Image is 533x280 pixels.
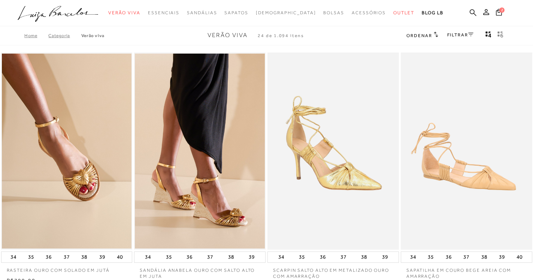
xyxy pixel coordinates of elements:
span: Outlet [393,10,414,15]
span: 24 de 1.094 itens [258,33,304,38]
button: 36 [443,252,454,262]
button: 37 [61,252,72,262]
img: SCARPIN SALTO ALTO EM METALIZADO OURO COM AMARRAÇÃO [268,54,398,249]
a: SCARPIN SALTO ALTO EM METALIZADO OURO COM AMARRAÇÃO SCARPIN SALTO ALTO EM METALIZADO OURO COM AMA... [268,54,398,249]
button: 34 [8,252,19,262]
span: BLOG LB [422,10,443,15]
button: 39 [97,252,107,262]
button: 35 [426,252,436,262]
button: 36 [43,252,54,262]
a: noSubCategoriesText [393,6,414,20]
span: Ordenar [406,33,432,38]
a: SAPATILHA EM COURO BEGE AREIA COM AMARRAÇÃO SAPATILHA EM COURO BEGE AREIA COM AMARRAÇÃO [402,54,532,249]
button: 39 [380,252,390,262]
button: 34 [408,252,418,262]
button: 35 [26,252,36,262]
span: Verão Viva [208,32,248,39]
img: SAPATILHA EM COURO BEGE AREIA COM AMARRAÇÃO [402,54,532,249]
a: RASTEIRA OURO COM SOLADO EM JUTÁ RASTEIRA OURO COM SOLADO EM JUTÁ [2,54,132,249]
button: 35 [164,252,174,262]
a: Home [24,33,48,38]
a: noSubCategoriesText [224,6,248,20]
span: 2 [499,7,505,13]
a: SANDÁLIA ANABELA OURO COM SALTO ALTO EM JUTA SANDÁLIA ANABELA OURO COM SALTO ALTO EM JUTA [135,54,265,249]
button: 36 [318,252,328,262]
button: 37 [338,252,349,262]
img: SANDÁLIA ANABELA OURO COM SALTO ALTO EM JUTA [135,54,265,249]
button: 38 [226,252,236,262]
a: SANDÁLIA ANABELA OURO COM SALTO ALTO EM JUTA [134,263,266,280]
button: 2 [494,8,504,18]
span: Verão Viva [108,10,140,15]
span: Bolsas [323,10,344,15]
a: noSubCategoriesText [323,6,344,20]
button: 39 [497,252,507,262]
a: Verão Viva [81,33,105,38]
a: noSubCategoriesText [187,6,217,20]
a: Categoria [48,33,81,38]
span: Sandálias [187,10,217,15]
a: RASTEIRA OURO COM SOLADO EM JUTÁ [1,263,133,274]
span: Essenciais [148,10,179,15]
button: Mostrar 4 produtos por linha [483,31,494,40]
a: noSubCategoriesText [256,6,316,20]
a: FILTRAR [447,32,473,37]
a: noSubCategoriesText [148,6,179,20]
a: noSubCategoriesText [352,6,386,20]
img: RASTEIRA OURO COM SOLADO EM JUTÁ [2,54,132,249]
button: 40 [514,252,525,262]
button: 39 [246,252,257,262]
button: 40 [115,252,125,262]
a: noSubCategoriesText [108,6,140,20]
a: BLOG LB [422,6,443,20]
button: 38 [359,252,369,262]
span: Acessórios [352,10,386,15]
a: SCARPIN SALTO ALTO EM METALIZADO OURO COM AMARRAÇÃO [267,263,399,280]
button: gridText6Desc [495,31,506,40]
button: 35 [297,252,307,262]
button: 34 [276,252,287,262]
span: [DEMOGRAPHIC_DATA] [256,10,316,15]
button: 34 [143,252,153,262]
button: 37 [205,252,215,262]
button: 36 [184,252,195,262]
a: SAPATILHA EM COURO BEGE AREIA COM AMARRAÇÃO [401,263,532,280]
span: Sapatos [224,10,248,15]
button: 38 [79,252,90,262]
button: 38 [479,252,490,262]
button: 37 [461,252,472,262]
